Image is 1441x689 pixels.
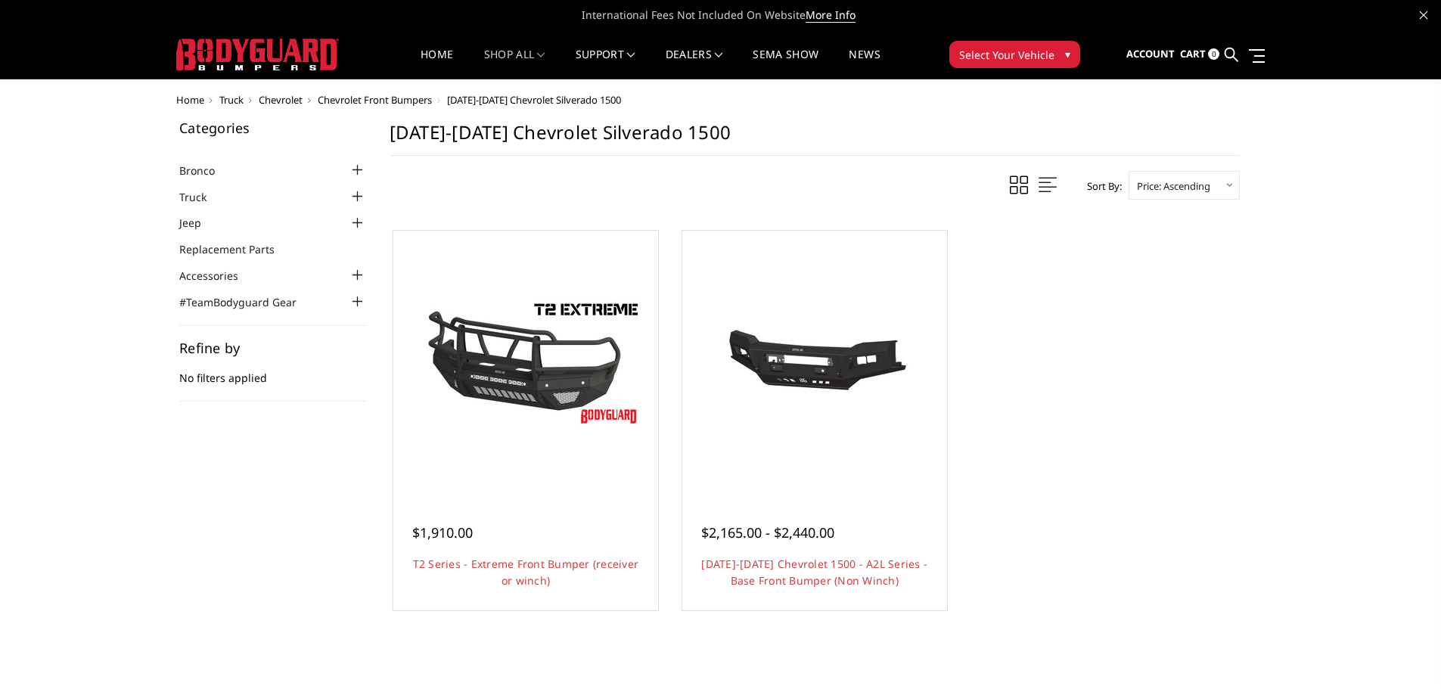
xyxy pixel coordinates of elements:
span: [DATE]-[DATE] Chevrolet Silverado 1500 [447,93,621,107]
img: BODYGUARD BUMPERS [176,39,339,70]
a: SEMA Show [753,49,818,79]
a: [DATE]-[DATE] Chevrolet 1500 - A2L Series - Base Front Bumper (Non Winch) [701,557,927,588]
a: T2 Series - Extreme Front Bumper (receiver or winch) T2 Series - Extreme Front Bumper (receiver o... [397,234,654,492]
span: Select Your Vehicle [959,47,1054,63]
button: Select Your Vehicle [949,41,1080,68]
div: No filters applied [179,341,367,402]
a: Truck [179,189,225,205]
a: shop all [484,49,545,79]
a: Cart 0 [1180,34,1219,75]
a: Support [576,49,635,79]
a: Home [421,49,453,79]
a: Truck [219,93,244,107]
a: T2 Series - Extreme Front Bumper (receiver or winch) [413,557,639,588]
h1: [DATE]-[DATE] Chevrolet Silverado 1500 [390,121,1240,156]
a: News [849,49,880,79]
a: Jeep [179,215,220,231]
a: More Info [806,8,856,23]
a: Chevrolet Front Bumpers [318,93,432,107]
label: Sort By: [1079,175,1122,197]
a: Chevrolet [259,93,303,107]
a: #TeamBodyguard Gear [179,294,315,310]
span: 0 [1208,48,1219,60]
span: $1,910.00 [412,523,473,542]
span: Cart [1180,47,1206,61]
a: Accessories [179,268,257,284]
h5: Refine by [179,341,367,355]
img: 2019-2021 Chevrolet 1500 - A2L Series - Base Front Bumper (Non Winch) [694,296,936,429]
span: Account [1126,47,1175,61]
a: Bronco [179,163,234,178]
a: Replacement Parts [179,241,293,257]
h5: Categories [179,121,367,135]
a: 2019-2021 Chevrolet 1500 - A2L Series - Base Front Bumper (Non Winch) [686,234,943,492]
span: ▾ [1065,46,1070,62]
a: Home [176,93,204,107]
a: Dealers [666,49,723,79]
span: $2,165.00 - $2,440.00 [701,523,834,542]
a: Account [1126,34,1175,75]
